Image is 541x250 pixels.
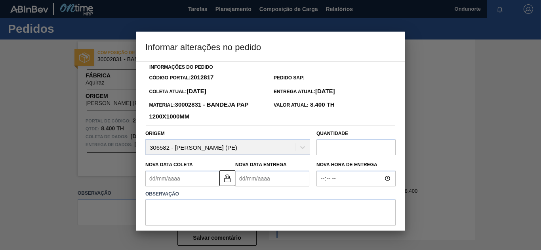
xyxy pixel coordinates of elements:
[316,131,348,136] font: Quantidade
[190,74,213,81] font: 2012817
[316,162,377,167] font: Nova Hora de Entrega
[235,171,309,186] input: dd/mm/aaaa
[310,101,335,108] font: 8.400 TH
[149,64,213,70] font: Informações do Pedido
[145,191,179,197] font: Observação
[187,88,206,94] font: [DATE]
[149,75,190,81] font: Código Portal:
[145,42,261,52] font: Informar alterações no pedido
[274,75,305,81] font: Pedido SAP:
[274,102,309,108] font: Valor atual:
[145,131,165,136] font: Origem
[145,162,193,167] font: Nova Data Coleta
[149,101,248,120] font: 30002831 - BANDEJA PAP 1200x1000mm
[223,173,232,183] img: trancado
[149,89,187,94] font: Coleta Atual:
[235,162,287,167] font: Nova Data Entrega
[149,102,175,108] font: Material:
[315,88,335,94] font: [DATE]
[219,170,235,186] button: trancado
[145,171,219,186] input: dd/mm/aaaa
[274,89,315,94] font: Entrega atual:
